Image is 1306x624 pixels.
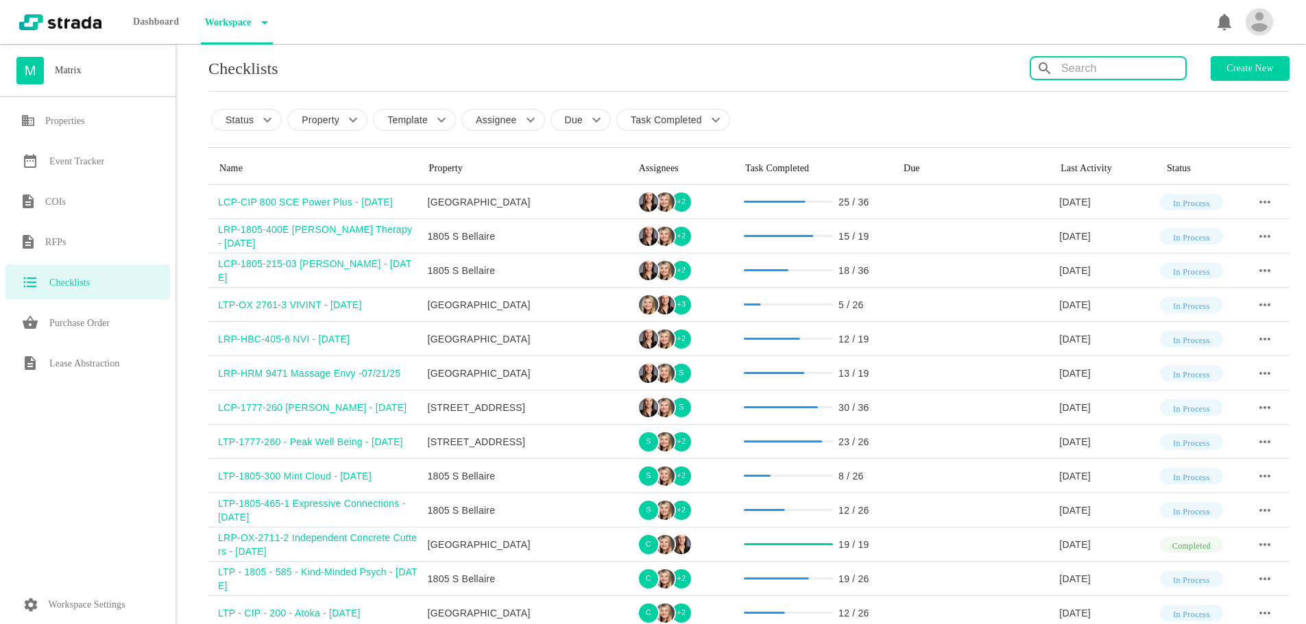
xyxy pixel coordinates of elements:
div: [DATE] [1059,572,1156,586]
div: C [638,568,660,590]
img: Maggie Keasling [655,364,675,383]
div: 5 / 26 [838,298,864,312]
div: Completed [1160,536,1223,553]
div: Due [904,164,1039,173]
div: LTP-1805-465-1 Expressive Connections - [DATE] [218,497,418,524]
div: In Process [1160,194,1223,210]
div: In Process [1160,365,1223,382]
div: LTP - 1805 - 585 - Kind-Minded Psych - [DATE] [218,565,418,592]
div: LRP-OX-2711-2 Independent Concrete Cutters - [DATE] [218,531,418,558]
div: In Process [1160,571,1223,587]
th: Toggle SortBy [734,153,893,185]
img: Ty Depies [639,227,658,246]
div: LTP-1777-260 - Peak Well Being - [DATE] [218,435,418,449]
div: Name [219,164,407,173]
div: In Process [1160,262,1223,279]
img: defaultAvatar.png [1246,8,1273,36]
img: Maggie Keasling [655,261,675,280]
div: 23 / 26 [838,435,869,449]
div: In Process [1160,502,1223,519]
p: Checklists [208,60,278,77]
div: [GEOGRAPHIC_DATA] [428,195,628,209]
img: Maggie Keasling [655,329,675,349]
p: Status [226,113,254,127]
div: [DATE] [1059,298,1156,312]
div: 13 / 19 [838,366,869,380]
button: Create new [1211,56,1290,81]
div: S [670,397,692,419]
div: 8 / 26 [838,469,864,483]
div: In Process [1160,399,1223,416]
th: Toggle SortBy [628,153,734,185]
div: [STREET_ADDRESS] [428,401,628,414]
div: + 2 [670,602,692,624]
img: Ty Depies [672,535,691,554]
div: In Process [1160,228,1223,245]
div: S [670,362,692,384]
div: LRP-HRM 9471 Massage Envy -07/21/25 [218,366,418,380]
p: Assignee [476,113,517,127]
th: Toggle SortBy [208,153,418,185]
div: 12 / 19 [838,332,869,346]
img: Maggie Keasling [655,603,675,623]
div: + 2 [670,499,692,521]
div: 12 / 26 [838,606,869,620]
div: In Process [1160,605,1223,621]
div: + 2 [670,191,692,213]
div: LRP-1805-400E [PERSON_NAME] Therapy - [DATE] [218,223,418,250]
div: 1805 S Bellaire [428,503,628,517]
div: In Process [1160,468,1223,484]
img: Maggie Keasling [655,192,675,212]
h6: RFPs [45,234,66,251]
img: Ty Depies [639,364,658,383]
div: Last Activity [1061,164,1145,173]
div: LCP-1777-260 [PERSON_NAME] - [DATE] [218,401,418,414]
h6: Matrix [55,62,82,79]
div: [DATE] [1059,538,1156,551]
div: Property [429,164,617,173]
div: 1805 S Bellaire [428,469,628,483]
div: + 2 [670,568,692,590]
div: + 2 [670,260,692,282]
p: Workspace [201,9,252,36]
div: S [638,499,660,521]
div: LTP - CIP - 200 - Atoka - [DATE] [218,606,418,620]
div: 12 / 26 [838,503,869,517]
img: Ty Depies [655,295,675,314]
img: Ty Depies [639,261,658,280]
div: 15 / 19 [838,229,869,243]
div: Status [1167,164,1231,173]
img: Maggie Keasling [639,295,658,314]
div: Assignees [639,164,723,173]
div: [DATE] [1059,503,1156,517]
div: [STREET_ADDRESS] [428,435,628,449]
div: M [16,57,44,84]
div: LRP-HBC-405-6 NVI - [DATE] [218,332,418,346]
p: Workspace Settings [49,597,125,613]
img: Maggie Keasling [655,398,675,417]
div: LTP-OX 2761-3 VIVINT - [DATE] [218,298,418,312]
h6: Purchase Order [49,315,110,332]
h6: Properties [45,113,85,129]
p: Template [387,113,428,127]
div: 19 / 26 [838,572,869,586]
div: [GEOGRAPHIC_DATA] [428,538,628,551]
div: [GEOGRAPHIC_DATA] [428,298,628,312]
div: [DATE] [1059,332,1156,346]
th: Toggle SortBy [893,153,1050,185]
div: 1805 S Bellaire [428,229,628,243]
h6: Checklists [49,275,90,291]
th: Toggle SortBy [1156,153,1242,185]
div: [DATE] [1059,264,1156,277]
div: + 3 [670,294,692,316]
div: + 2 [670,225,692,247]
th: Toggle SortBy [1050,153,1156,185]
div: + 2 [670,328,692,350]
div: [DATE] [1059,229,1156,243]
div: S [638,465,660,487]
div: + 2 [670,465,692,487]
div: + 2 [670,431,692,453]
div: [GEOGRAPHIC_DATA] [428,606,628,620]
img: Ty Depies [639,192,658,212]
div: [GEOGRAPHIC_DATA] [428,332,628,346]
